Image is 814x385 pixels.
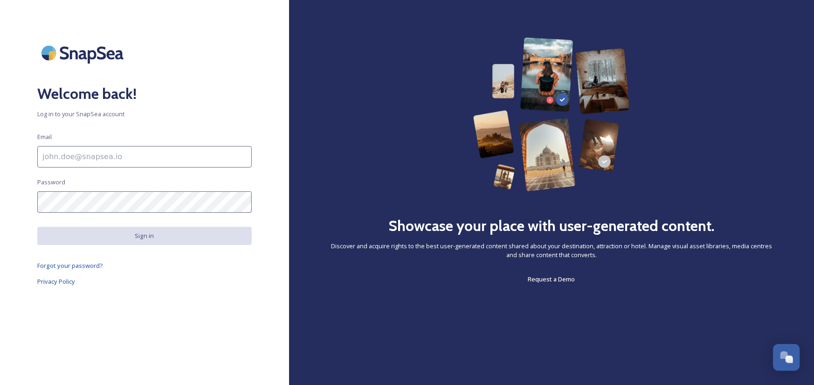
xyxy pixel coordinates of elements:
span: Log in to your SnapSea account [37,110,252,119]
h2: Showcase your place with user-generated content. [388,215,715,237]
button: Open Chat [773,344,800,371]
button: Sign in [37,227,252,245]
img: SnapSea Logo [37,37,131,69]
h2: Welcome back! [37,83,252,105]
span: Forgot your password? [37,261,103,270]
span: Privacy Policy [37,277,75,286]
span: Request a Demo [528,275,575,283]
a: Forgot your password? [37,260,252,271]
span: Email [37,133,52,141]
a: Request a Demo [528,273,575,285]
span: Password [37,178,65,187]
input: john.doe@snapsea.io [37,146,252,168]
a: Privacy Policy [37,276,252,287]
span: Discover and acquire rights to the best user-generated content shared about your destination, att... [326,242,777,259]
img: 63b42ca75bacad526042e722_Group%20154-p-800.png [473,37,630,191]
